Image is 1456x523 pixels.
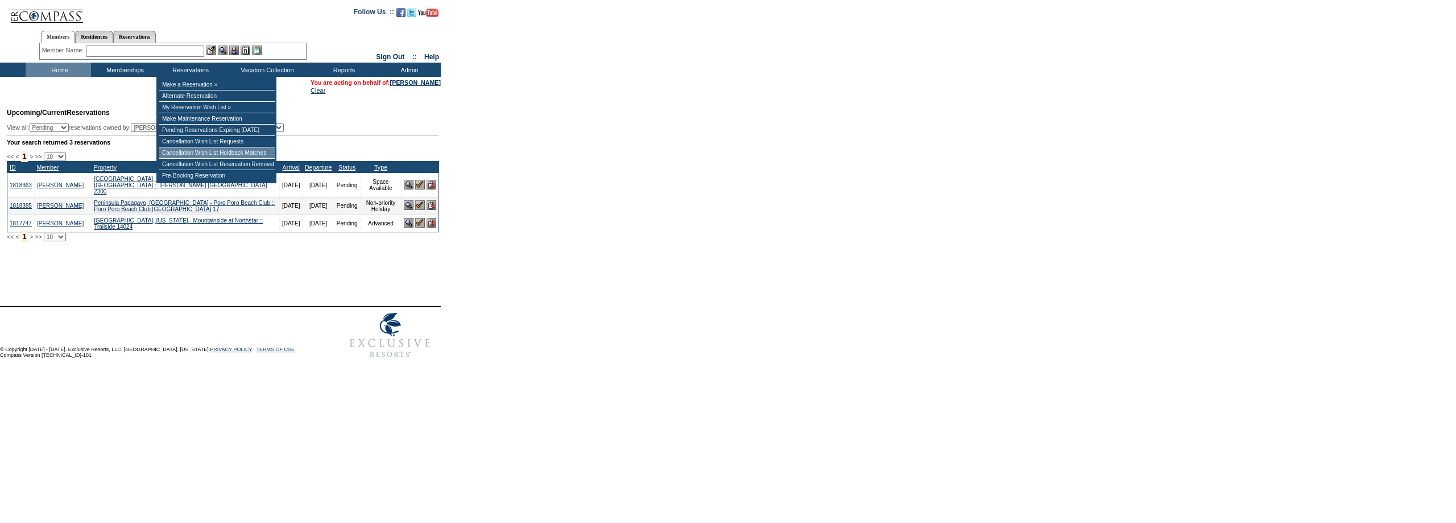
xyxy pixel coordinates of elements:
[10,182,32,188] a: 1818363
[303,215,334,232] td: [DATE]
[7,233,14,240] span: <<
[42,46,86,55] div: Member Name:
[159,147,275,159] td: Cancellation Wish List Holdback Matches
[427,218,436,228] img: Cancel Reservation
[303,173,334,197] td: [DATE]
[35,233,42,240] span: >>
[415,200,425,210] img: Confirm Reservation
[374,164,387,171] a: Type
[396,11,406,18] a: Become our fan on Facebook
[252,46,262,55] img: b_calculator.gif
[7,109,110,117] span: Reservations
[10,203,32,209] a: 1818385
[21,231,28,242] span: 1
[418,9,439,17] img: Subscribe to our YouTube Channel
[36,164,59,171] a: Member
[7,109,67,117] span: Upcoming/Current
[210,347,252,352] a: PRIVACY POLICY
[7,139,439,146] div: Your search returned 3 reservations
[21,151,28,162] span: 1
[15,153,19,160] span: <
[159,102,275,113] td: My Reservation Wish List »
[206,46,216,55] img: b_edit.gif
[415,180,425,190] img: Confirm Reservation
[427,200,436,210] img: Cancel Reservation
[334,197,360,215] td: Pending
[7,123,289,132] div: View all: reservations owned by:
[159,136,275,147] td: Cancellation Wish List Requests
[10,220,32,227] a: 1817747
[94,200,275,212] a: Peninsula Papagayo, [GEOGRAPHIC_DATA] - Poro Poro Beach Club :: Poro Poro Beach Club [GEOGRAPHIC_...
[311,87,325,94] a: Clear
[396,8,406,17] img: Become our fan on Facebook
[218,46,227,55] img: View
[279,173,302,197] td: [DATE]
[412,53,417,61] span: ::
[303,197,334,215] td: [DATE]
[7,153,14,160] span: <<
[94,176,267,195] a: [GEOGRAPHIC_DATA], [US_STATE] - [PERSON_NAME][GEOGRAPHIC_DATA] :: [PERSON_NAME] [GEOGRAPHIC_DATA]...
[41,31,76,43] a: Members
[15,233,19,240] span: <
[360,197,402,215] td: Non-priority Holiday
[35,153,42,160] span: >>
[354,7,394,20] td: Follow Us ::
[283,164,300,171] a: Arrival
[375,63,441,77] td: Admin
[229,46,239,55] img: Impersonate
[241,46,250,55] img: Reservations
[30,153,33,160] span: >
[360,173,402,197] td: Space Available
[404,180,413,190] img: View Reservation
[37,220,84,227] a: [PERSON_NAME]
[26,63,91,77] td: Home
[334,173,360,197] td: Pending
[91,63,156,77] td: Memberships
[94,217,263,230] a: [GEOGRAPHIC_DATA], [US_STATE] - Mountainside at Northstar :: Trailside 14024
[418,11,439,18] a: Subscribe to our YouTube Channel
[311,79,441,86] span: You are acting on behalf of:
[407,8,416,17] img: Follow us on Twitter
[94,164,117,171] a: Property
[424,53,439,61] a: Help
[159,113,275,125] td: Make Maintenance Reservation
[305,164,332,171] a: Departure
[376,53,404,61] a: Sign Out
[334,215,360,232] td: Pending
[159,159,275,170] td: Cancellation Wish List Reservation Removal
[30,233,33,240] span: >
[404,200,413,210] img: View Reservation
[427,180,436,190] img: Cancel Reservation
[156,63,222,77] td: Reservations
[37,203,84,209] a: [PERSON_NAME]
[310,63,375,77] td: Reports
[404,218,413,228] img: View Reservation
[159,90,275,102] td: Alternate Reservation
[390,79,441,86] a: [PERSON_NAME]
[338,164,355,171] a: Status
[415,218,425,228] img: Confirm Reservation
[360,215,402,232] td: Advanced
[279,197,302,215] td: [DATE]
[159,125,275,136] td: Pending Reservations Expiring [DATE]
[407,11,416,18] a: Follow us on Twitter
[159,170,275,181] td: Pre-Booking Reservation
[222,63,310,77] td: Vacation Collection
[10,164,16,171] a: ID
[75,31,113,43] a: Residences
[257,347,295,352] a: TERMS OF USE
[279,215,302,232] td: [DATE]
[37,182,84,188] a: [PERSON_NAME]
[339,307,441,364] img: Exclusive Resorts
[159,79,275,90] td: Make a Reservation »
[113,31,156,43] a: Reservations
